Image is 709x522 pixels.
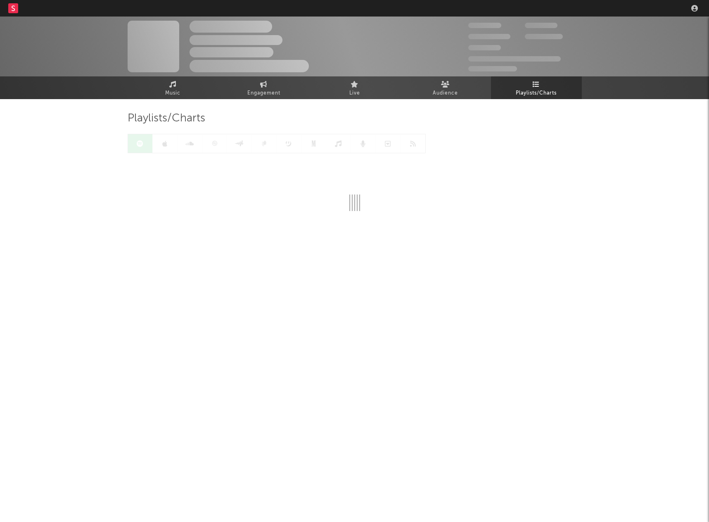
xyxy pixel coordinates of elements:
span: 100,000 [525,23,557,28]
span: Live [349,88,360,98]
a: Live [309,76,400,99]
span: Playlists/Charts [128,114,205,123]
span: 300,000 [468,23,501,28]
span: 50,000,000 [468,34,510,39]
span: Audience [433,88,458,98]
span: 50,000,000 Monthly Listeners [468,56,561,62]
span: Playlists/Charts [516,88,557,98]
span: Engagement [247,88,280,98]
span: Jump Score: 85.0 [468,66,517,71]
a: Playlists/Charts [491,76,582,99]
span: Music [165,88,180,98]
a: Engagement [218,76,309,99]
a: Audience [400,76,491,99]
a: Music [128,76,218,99]
span: 1,000,000 [525,34,563,39]
span: 100,000 [468,45,501,50]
